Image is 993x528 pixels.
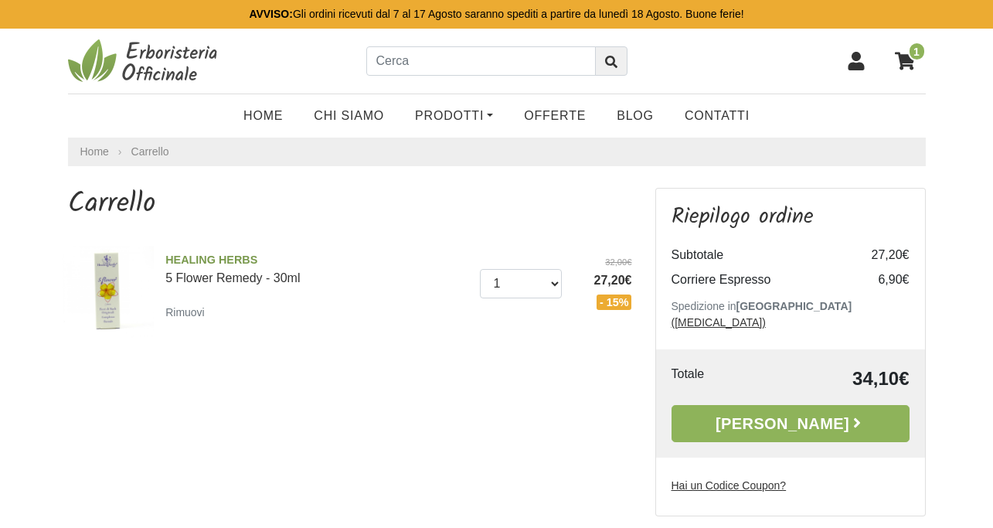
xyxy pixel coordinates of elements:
[573,256,632,269] del: 32,00€
[228,100,298,131] a: Home
[80,144,109,160] a: Home
[249,6,743,22] p: Gli ordini ricevuti dal 7 al 17 Agosto saranno spediti a partire da lunedì 18 Agosto. Buone ferie!
[68,138,926,166] nav: breadcrumb
[508,100,601,131] a: OFFERTE
[165,306,205,319] small: Rimuovi
[597,295,632,310] span: - 15%
[672,298,910,331] p: Spedizione in
[672,405,910,442] a: [PERSON_NAME]
[68,188,632,221] h1: Carrello
[672,316,766,329] a: ([MEDICAL_DATA])
[672,204,910,230] h3: Riepilogo ordine
[672,243,848,267] td: Subtotale
[131,145,169,158] a: Carrello
[165,302,211,322] a: Rimuovi
[672,479,787,492] u: Hai un Codice Coupon?
[400,100,508,131] a: Prodotti
[848,243,910,267] td: 27,20€
[366,46,596,76] input: Cerca
[672,267,848,292] td: Corriere Espresso
[848,267,910,292] td: 6,90€
[601,100,669,131] a: Blog
[165,252,468,269] span: HEALING HERBS
[736,300,852,312] b: [GEOGRAPHIC_DATA]
[887,42,926,80] a: 1
[669,100,765,131] a: Contatti
[68,38,223,84] img: Erboristeria Officinale
[63,246,155,338] img: 5 Flower Remedy - 30ml
[249,8,293,20] b: AVVISO:
[672,365,759,393] td: Totale
[298,100,400,131] a: Chi Siamo
[672,478,787,494] label: Hai un Codice Coupon?
[908,42,926,61] span: 1
[165,252,468,284] a: HEALING HERBS5 Flower Remedy - 30ml
[759,365,910,393] td: 34,10€
[573,271,632,290] span: 27,20€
